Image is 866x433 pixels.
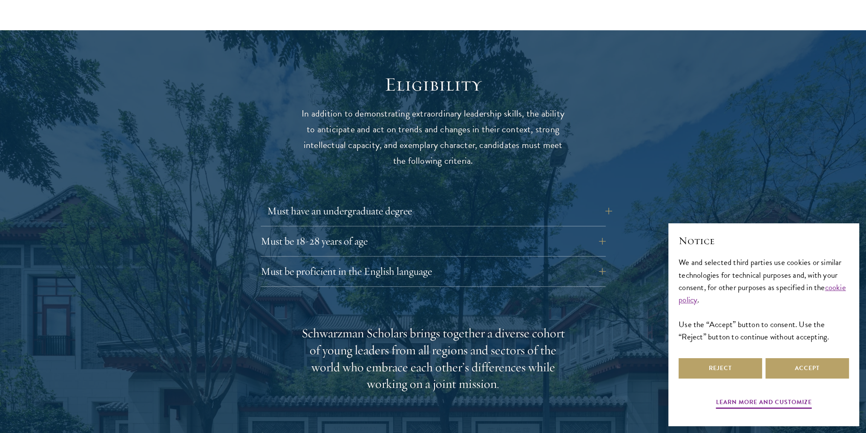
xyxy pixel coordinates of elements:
[261,231,606,251] button: Must be 18-28 years of age
[679,281,846,306] a: cookie policy
[716,397,812,410] button: Learn more and customize
[679,234,849,248] h2: Notice
[765,358,849,379] button: Accept
[679,256,849,342] div: We and selected third parties use cookies or similar technologies for technical purposes and, wit...
[301,325,565,393] div: Schwarzman Scholars brings together a diverse cohort of young leaders from all regions and sector...
[261,261,606,282] button: Must be proficient in the English language
[267,201,612,221] button: Must have an undergraduate degree
[301,73,565,97] h2: Eligibility
[679,358,762,379] button: Reject
[301,106,565,169] p: In addition to demonstrating extraordinary leadership skills, the ability to anticipate and act o...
